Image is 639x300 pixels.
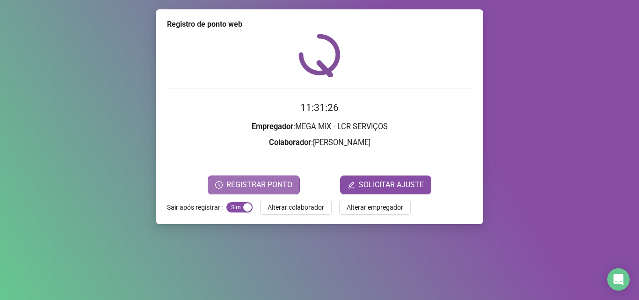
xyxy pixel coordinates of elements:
[607,268,630,291] div: Open Intercom Messenger
[167,137,472,149] h3: : [PERSON_NAME]
[260,200,332,215] button: Alterar colaborador
[348,181,355,189] span: edit
[226,179,292,190] span: REGISTRAR PONTO
[359,179,424,190] span: SOLICITAR AJUSTE
[215,181,223,189] span: clock-circle
[208,176,300,194] button: REGISTRAR PONTO
[268,202,324,212] span: Alterar colaborador
[340,176,431,194] button: editSOLICITAR AJUSTE
[269,138,311,147] strong: Colaborador
[339,200,411,215] button: Alterar empregador
[167,121,472,133] h3: : MEGA MIX - LCR SERVIÇOS
[300,102,339,113] time: 11:31:26
[167,200,226,215] label: Sair após registrar
[347,202,403,212] span: Alterar empregador
[167,19,472,30] div: Registro de ponto web
[298,34,341,77] img: QRPoint
[252,122,293,131] strong: Empregador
